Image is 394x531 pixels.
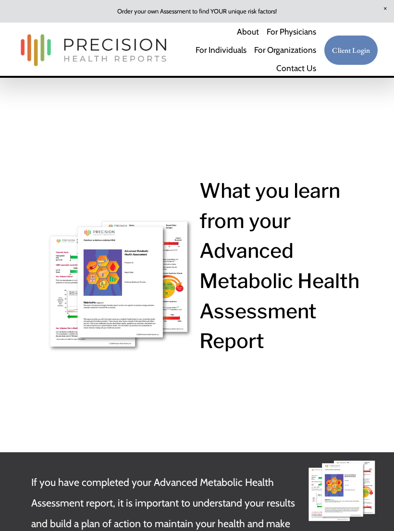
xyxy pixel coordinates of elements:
a: About [237,23,259,41]
h1: What you learn from your Advanced Metabolic Health Assessment Report [199,176,378,356]
a: For Individuals [196,41,246,60]
a: Client Login [324,35,378,66]
span: For Organizations [254,42,316,59]
a: Contact Us [276,60,316,78]
img: Advanced Metabolic Health Assessment Report [307,459,378,524]
a: For Physicians [267,23,316,41]
img: Precision Health Reports [16,30,172,71]
a: folder dropdown [254,41,316,60]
